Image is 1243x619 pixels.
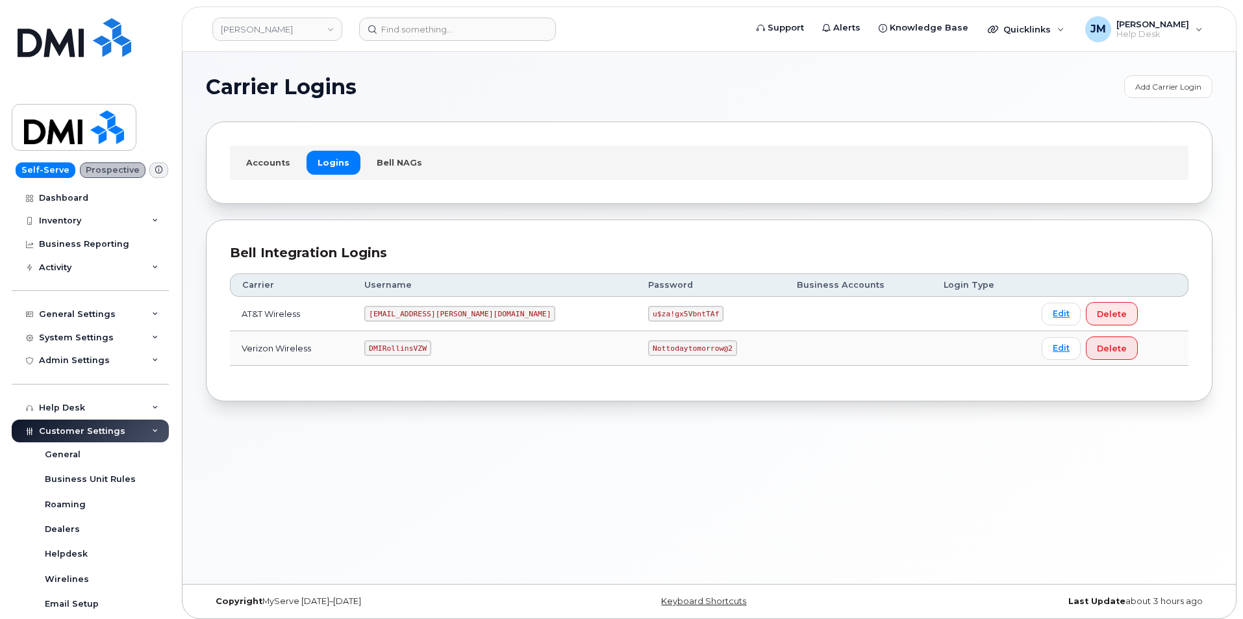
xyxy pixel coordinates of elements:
code: u$za!gx5VbntTAf [648,306,723,322]
strong: Last Update [1068,596,1125,606]
a: Edit [1042,337,1081,360]
a: Add Carrier Login [1124,75,1212,98]
button: Delete [1086,302,1138,325]
span: Delete [1097,342,1127,355]
span: Carrier Logins [206,77,357,97]
a: Logins [307,151,360,174]
div: Bell Integration Logins [230,244,1188,262]
a: Edit [1042,303,1081,325]
th: Business Accounts [785,273,933,297]
button: Delete [1086,336,1138,360]
code: DMIRollinsVZW [364,340,431,356]
div: about 3 hours ago [877,596,1212,607]
strong: Copyright [216,596,262,606]
code: Nottodaytomorrow@2 [648,340,736,356]
th: Username [353,273,636,297]
code: [EMAIL_ADDRESS][PERSON_NAME][DOMAIN_NAME] [364,306,555,322]
td: Verizon Wireless [230,331,353,366]
th: Carrier [230,273,353,297]
th: Login Type [932,273,1030,297]
div: MyServe [DATE]–[DATE] [206,596,542,607]
a: Bell NAGs [366,151,433,174]
th: Password [636,273,785,297]
td: AT&T Wireless [230,297,353,331]
a: Accounts [235,151,301,174]
span: Delete [1097,308,1127,320]
a: Keyboard Shortcuts [661,596,746,606]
